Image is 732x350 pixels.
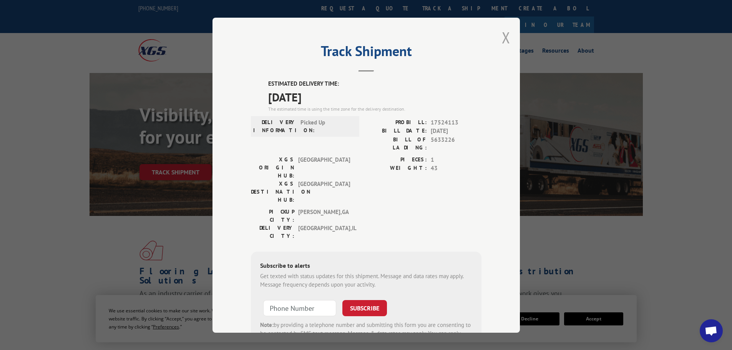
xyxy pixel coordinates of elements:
[366,127,427,136] label: BILL DATE:
[260,272,472,289] div: Get texted with status updates for this shipment. Message and data rates may apply. Message frequ...
[268,105,481,112] div: The estimated time is using the time zone for the delivery destination.
[253,118,297,134] label: DELIVERY INFORMATION:
[366,155,427,164] label: PIECES:
[298,224,350,240] span: [GEOGRAPHIC_DATA] , IL
[342,300,387,316] button: SUBSCRIBE
[251,179,294,204] label: XGS DESTINATION HUB:
[260,260,472,272] div: Subscribe to alerts
[268,88,481,105] span: [DATE]
[366,118,427,127] label: PROBILL:
[502,27,510,48] button: Close modal
[251,155,294,179] label: XGS ORIGIN HUB:
[431,118,481,127] span: 17524113
[431,164,481,173] span: 43
[251,46,481,60] h2: Track Shipment
[263,300,336,316] input: Phone Number
[298,155,350,179] span: [GEOGRAPHIC_DATA]
[700,319,723,342] div: Open chat
[366,164,427,173] label: WEIGHT:
[366,135,427,151] label: BILL OF LADING:
[298,179,350,204] span: [GEOGRAPHIC_DATA]
[260,321,274,328] strong: Note:
[298,207,350,224] span: [PERSON_NAME] , GA
[300,118,352,134] span: Picked Up
[268,80,481,88] label: ESTIMATED DELIVERY TIME:
[260,320,472,347] div: by providing a telephone number and submitting this form you are consenting to be contacted by SM...
[431,135,481,151] span: 5633226
[431,155,481,164] span: 1
[251,224,294,240] label: DELIVERY CITY:
[251,207,294,224] label: PICKUP CITY:
[431,127,481,136] span: [DATE]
